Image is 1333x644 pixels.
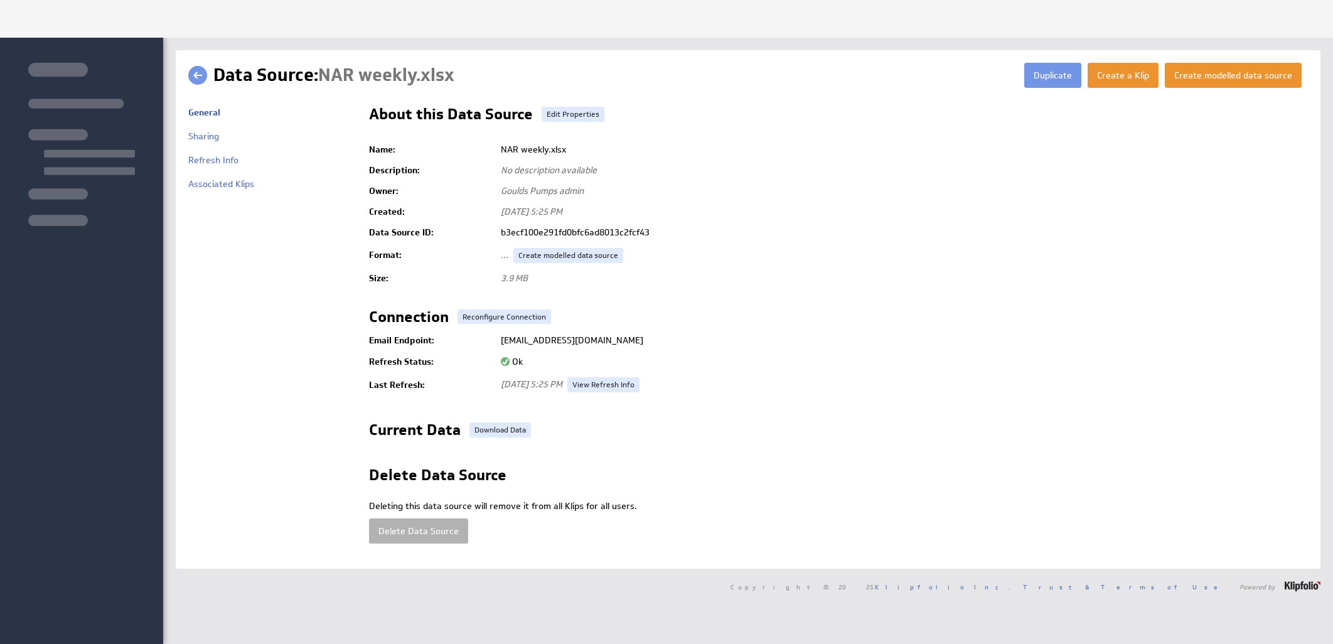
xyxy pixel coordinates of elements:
[1165,63,1302,88] button: Create modelled data source
[369,329,495,352] td: Email Endpoint:
[369,243,495,268] td: Format:
[318,63,454,87] span: NAR weekly.xlsx
[495,139,1308,160] td: NAR weekly.xlsx
[501,378,562,390] span: [DATE] 5:25 PM
[188,178,254,190] a: Associated Klips
[188,131,219,142] a: Sharing
[369,222,495,243] td: Data Source ID:
[369,518,468,544] button: Delete Data Source
[458,309,551,324] button: Reconfigure Connection
[369,107,533,127] h2: About this Data Source
[369,160,495,181] td: Description:
[495,329,1308,352] td: [EMAIL_ADDRESS][DOMAIN_NAME]
[213,63,454,88] h1: Data Source:
[369,181,495,201] td: Owner:
[1285,581,1320,591] img: logo-footer.png
[369,352,495,372] td: Refresh Status:
[501,164,597,176] span: No description available
[1239,584,1275,590] span: Powered by
[501,206,562,217] span: [DATE] 5:25 PM
[369,309,449,330] h2: Connection
[1024,63,1081,88] button: Duplicate
[369,500,1308,513] p: Deleting this data source will remove it from all Klips for all users.
[369,422,461,443] h2: Current Data
[501,272,528,284] span: 3.9 MB
[731,584,1010,590] span: Copyright © 2025
[188,107,220,118] a: General
[188,154,238,166] a: Refresh Info
[542,107,604,122] a: Edit Properties
[501,185,584,196] span: Goulds Pumps admin
[369,468,506,488] h2: Delete Data Source
[501,356,523,367] span: Ok
[495,222,1308,243] td: b3ecf100e291fd0bfc6ad8013c2fcf43
[875,582,1010,591] a: Klipfolio Inc.
[369,372,495,397] td: Last Refresh:
[369,139,495,160] td: Name:
[469,422,531,437] a: Download Data
[369,268,495,289] td: Size:
[501,249,508,260] span: ...
[28,63,135,226] img: skeleton-sidenav.svg
[369,201,495,222] td: Created:
[1088,63,1159,88] button: Create a Klip
[513,248,623,263] a: Create modelled data source
[567,377,640,392] a: View Refresh Info
[1023,582,1226,591] a: Trust & Terms of Use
